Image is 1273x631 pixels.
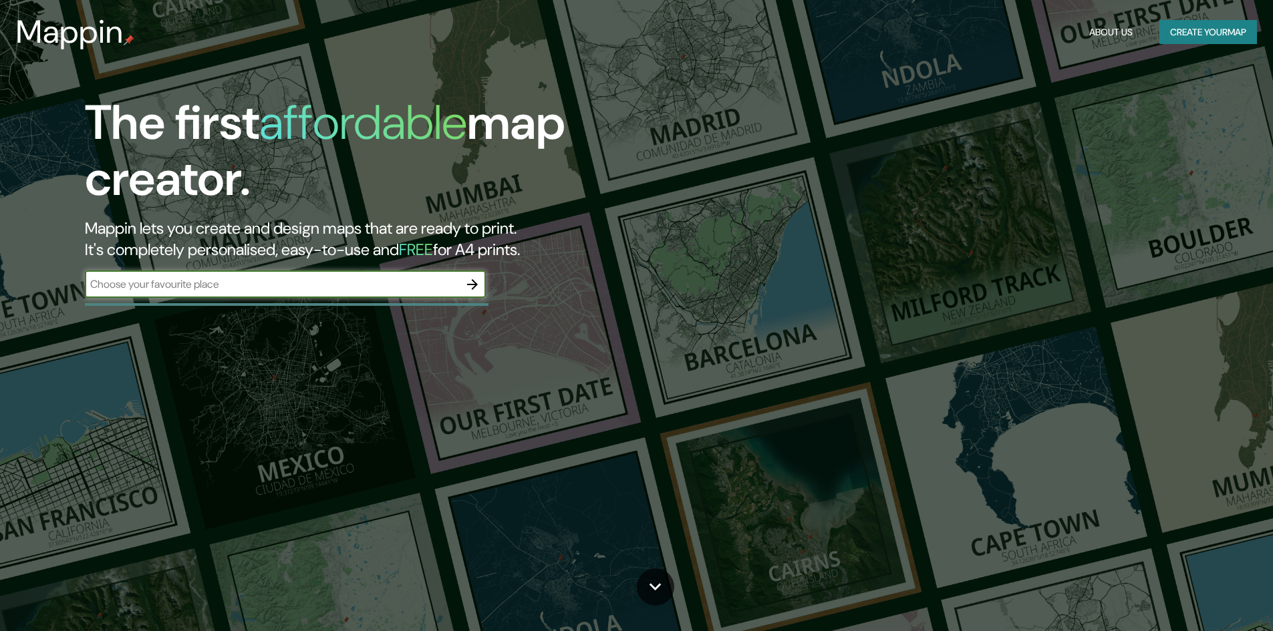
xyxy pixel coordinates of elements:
h3: Mappin [16,13,124,51]
h1: The first map creator. [85,95,722,218]
button: About Us [1084,20,1138,45]
button: Create yourmap [1159,20,1257,45]
h1: affordable [259,91,467,154]
img: mappin-pin [124,35,134,45]
input: Choose your favourite place [85,276,459,292]
h2: Mappin lets you create and design maps that are ready to print. It's completely personalised, eas... [85,218,722,260]
h5: FREE [399,239,433,260]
